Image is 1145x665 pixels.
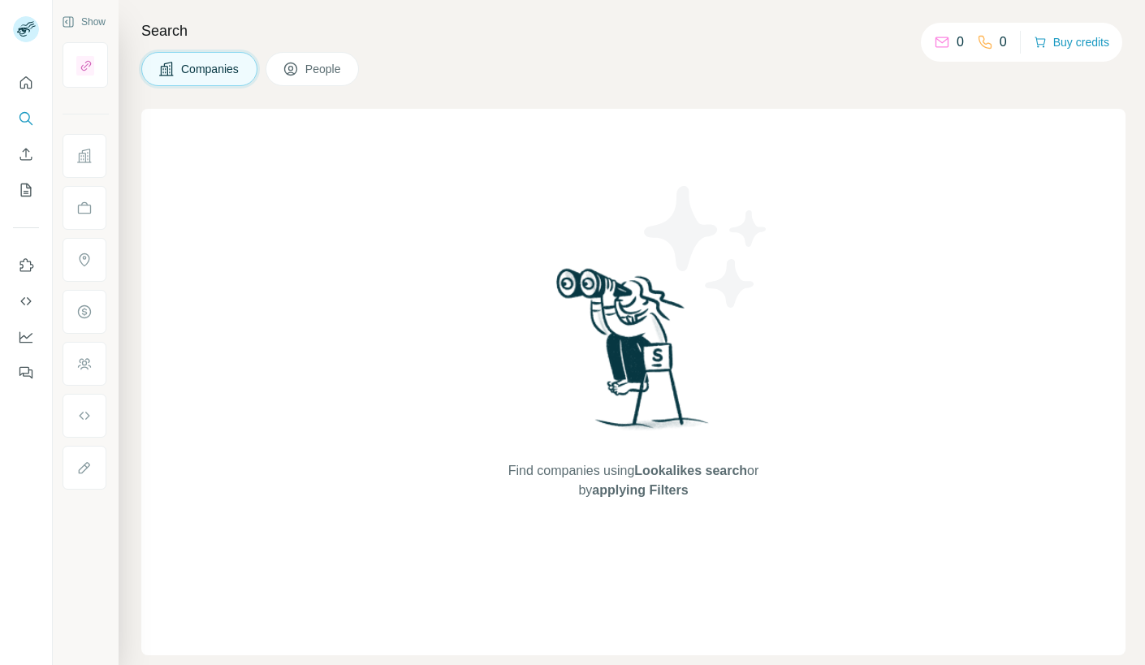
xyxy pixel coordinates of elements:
button: Enrich CSV [13,140,39,169]
span: People [305,61,343,77]
span: Find companies using or by [503,461,763,500]
span: Lookalikes search [634,464,747,477]
span: Companies [181,61,240,77]
p: 0 [1000,32,1007,52]
button: Show [50,10,117,34]
button: Quick start [13,68,39,97]
button: Use Surfe API [13,287,39,316]
img: Surfe Illustration - Woman searching with binoculars [549,264,718,445]
button: Dashboard [13,322,39,352]
span: applying Filters [592,483,688,497]
button: Feedback [13,358,39,387]
button: Search [13,104,39,133]
img: Surfe Illustration - Stars [633,174,780,320]
h4: Search [141,19,1126,42]
button: Use Surfe on LinkedIn [13,251,39,280]
button: My lists [13,175,39,205]
p: 0 [957,32,964,52]
button: Buy credits [1034,31,1109,54]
